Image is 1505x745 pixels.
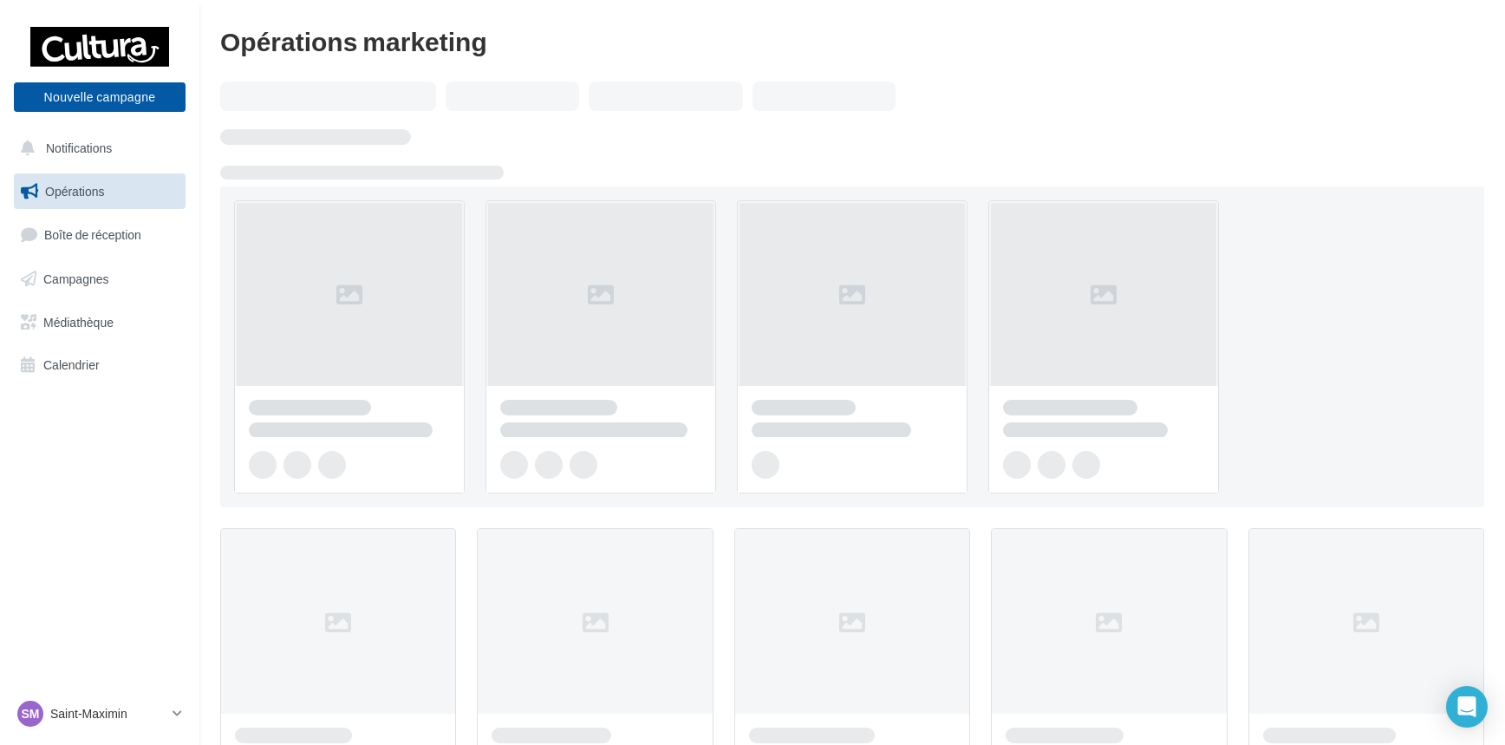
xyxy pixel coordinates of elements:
[10,216,189,253] a: Boîte de réception
[43,314,114,329] span: Médiathèque
[43,271,109,286] span: Campagnes
[50,705,166,722] p: Saint-Maximin
[44,227,141,242] span: Boîte de réception
[14,697,186,730] a: SM Saint-Maximin
[45,184,104,199] span: Opérations
[10,130,182,167] button: Notifications
[10,261,189,297] a: Campagnes
[10,173,189,210] a: Opérations
[22,705,40,722] span: SM
[10,304,189,341] a: Médiathèque
[43,357,100,372] span: Calendrier
[14,82,186,112] button: Nouvelle campagne
[10,347,189,383] a: Calendrier
[46,141,112,155] span: Notifications
[1446,686,1488,728] div: Open Intercom Messenger
[220,28,1484,54] div: Opérations marketing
